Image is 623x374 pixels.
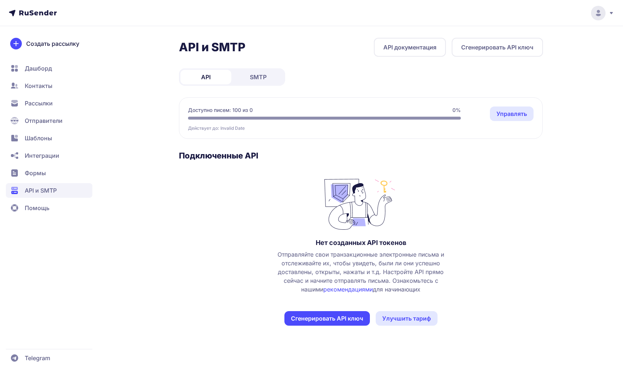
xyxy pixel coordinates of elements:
span: Telegram [25,354,50,362]
span: Помощь [25,204,49,212]
span: Формы [25,169,46,177]
h3: Подключенные API [179,150,543,161]
a: Управлять [490,106,534,121]
span: Отправляйте свои транзакционные электронные письма и отслеживайте их, чтобы увидеть, были ли они ... [271,250,451,294]
span: Контакты [25,81,52,90]
span: Создать рассылку [26,39,79,48]
span: Действует до: Invalid Date [188,125,245,131]
a: рекомендациями [323,286,373,293]
span: Дашборд [25,64,52,73]
span: API [201,73,211,81]
span: Доступно писем: 100 из 0 [188,106,253,114]
h3: Нет созданных API токенов [316,238,406,247]
a: Telegram [6,351,92,365]
span: Интеграции [25,151,59,160]
span: API и SMTP [25,186,57,195]
span: Шаблоны [25,134,52,142]
img: no_photo [324,175,397,230]
a: SMTP [233,70,284,84]
a: API [180,70,231,84]
button: Сгенерировать API ключ [452,38,543,57]
h2: API и SMTP [179,40,245,55]
span: SMTP [250,73,267,81]
button: Сгенерировать API ключ [284,311,370,326]
span: 0% [452,106,461,114]
a: API документация [374,38,446,57]
a: Улучшить тариф [376,311,438,326]
span: Рассылки [25,99,53,108]
span: Отправители [25,116,63,125]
